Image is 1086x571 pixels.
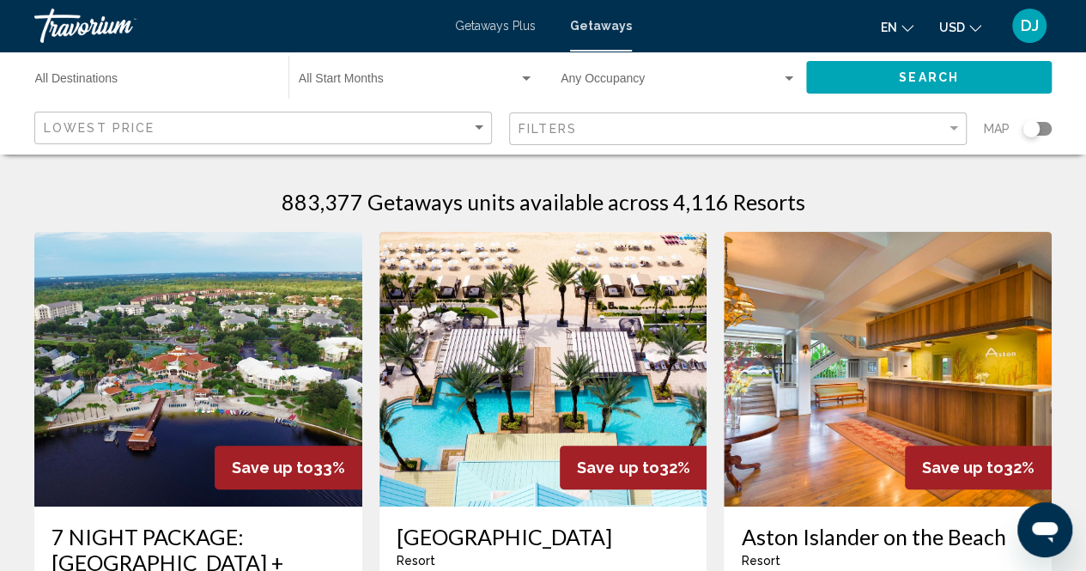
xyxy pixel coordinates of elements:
[939,15,981,39] button: Change currency
[1007,8,1052,44] button: User Menu
[741,524,1034,550] a: Aston Islander on the Beach
[1017,502,1072,557] iframe: Button to launch messaging window
[577,459,658,477] span: Save up to
[519,122,577,136] span: Filters
[34,232,362,507] img: 3175E01X.jpg
[44,121,487,136] mat-select: Sort by
[560,446,707,489] div: 32%
[34,9,438,43] a: Travorium
[397,554,435,568] span: Resort
[282,189,805,215] h1: 883,377 Getaways units available across 4,116 Resorts
[215,446,362,489] div: 33%
[881,15,913,39] button: Change language
[984,117,1010,141] span: Map
[939,21,965,34] span: USD
[922,459,1004,477] span: Save up to
[570,19,632,33] a: Getaways
[881,21,897,34] span: en
[455,19,536,33] a: Getaways Plus
[232,459,313,477] span: Save up to
[397,524,690,550] a: [GEOGRAPHIC_DATA]
[741,554,780,568] span: Resort
[899,71,959,85] span: Search
[1021,17,1039,34] span: DJ
[724,232,1052,507] img: ii_iob1.jpg
[905,446,1052,489] div: 32%
[806,61,1052,93] button: Search
[509,112,967,147] button: Filter
[44,121,155,135] span: Lowest Price
[379,232,707,507] img: RN50O01X.jpg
